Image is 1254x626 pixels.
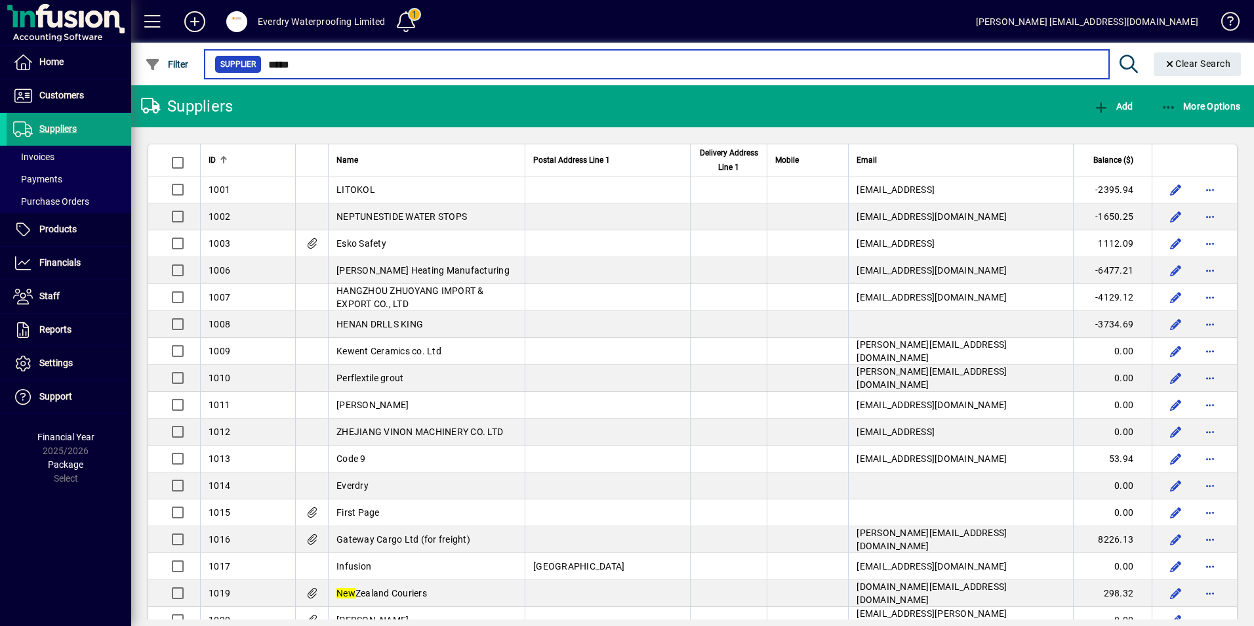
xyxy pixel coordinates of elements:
[1200,583,1221,604] button: More options
[1164,58,1231,69] span: Clear Search
[1200,529,1221,550] button: More options
[698,146,759,175] span: Delivery Address Line 1
[1165,394,1186,415] button: Edit
[1200,367,1221,388] button: More options
[1165,233,1186,254] button: Edit
[209,561,230,572] span: 1017
[7,190,131,213] a: Purchase Orders
[258,11,385,32] div: Everdry Waterproofing Limited
[1073,257,1152,284] td: -6477.21
[336,265,510,276] span: [PERSON_NAME] Heating Manufacturing
[857,153,1065,167] div: Email
[1200,233,1221,254] button: More options
[13,196,89,207] span: Purchase Orders
[857,366,1007,390] span: [PERSON_NAME][EMAIL_ADDRESS][DOMAIN_NAME]
[1200,179,1221,200] button: More options
[48,459,83,470] span: Package
[37,432,94,442] span: Financial Year
[857,238,935,249] span: [EMAIL_ADDRESS]
[220,58,256,71] span: Supplier
[336,153,517,167] div: Name
[216,10,258,33] button: Profile
[1200,556,1221,577] button: More options
[7,280,131,313] a: Staff
[857,211,1007,222] span: [EMAIL_ADDRESS][DOMAIN_NAME]
[775,153,840,167] div: Mobile
[1073,230,1152,257] td: 1112.09
[1165,179,1186,200] button: Edit
[336,507,380,518] span: First Page
[336,453,366,464] span: Code 9
[209,184,230,195] span: 1001
[336,373,403,383] span: Perflextile grout
[336,346,441,356] span: Kewent Ceramics co. Ltd
[7,146,131,168] a: Invoices
[7,381,131,413] a: Support
[39,224,77,234] span: Products
[1200,421,1221,442] button: More options
[336,480,369,491] span: Everdry
[7,46,131,79] a: Home
[336,534,470,545] span: Gateway Cargo Ltd (for freight)
[1073,365,1152,392] td: 0.00
[1165,367,1186,388] button: Edit
[336,588,427,598] span: Zealand Couriers
[1090,94,1136,118] button: Add
[209,588,230,598] span: 1019
[39,123,77,134] span: Suppliers
[857,581,1007,605] span: [DOMAIN_NAME][EMAIL_ADDRESS][DOMAIN_NAME]
[336,400,409,410] span: [PERSON_NAME]
[1154,52,1242,76] button: Clear
[857,153,877,167] span: Email
[857,339,1007,363] span: [PERSON_NAME][EMAIL_ADDRESS][DOMAIN_NAME]
[1200,341,1221,362] button: More options
[1073,553,1152,580] td: 0.00
[1161,101,1241,112] span: More Options
[209,480,230,491] span: 1014
[7,79,131,112] a: Customers
[209,534,230,545] span: 1016
[209,453,230,464] span: 1013
[1165,314,1186,335] button: Edit
[1200,394,1221,415] button: More options
[209,238,230,249] span: 1003
[1200,475,1221,496] button: More options
[39,56,64,67] span: Home
[39,291,60,301] span: Staff
[336,561,371,572] span: Infusion
[1200,502,1221,523] button: More options
[141,96,233,117] div: Suppliers
[39,257,81,268] span: Financials
[857,265,1007,276] span: [EMAIL_ADDRESS][DOMAIN_NAME]
[1211,3,1238,45] a: Knowledge Base
[1200,206,1221,227] button: More options
[1073,526,1152,553] td: 8226.13
[336,427,503,437] span: ZHEJIANG VINON MACHINERY CO. LTD
[1165,287,1186,308] button: Edit
[39,391,72,402] span: Support
[1165,529,1186,550] button: Edit
[336,319,423,329] span: HENAN DRLLS KING
[1073,177,1152,203] td: -2395.94
[1082,153,1145,167] div: Balance ($)
[1165,475,1186,496] button: Edit
[1165,341,1186,362] button: Edit
[1165,583,1186,604] button: Edit
[1165,502,1186,523] button: Edit
[209,153,287,167] div: ID
[857,427,935,437] span: [EMAIL_ADDRESS]
[857,561,1007,572] span: [EMAIL_ADDRESS][DOMAIN_NAME]
[209,211,230,222] span: 1002
[142,52,192,76] button: Filter
[1073,338,1152,365] td: 0.00
[7,247,131,280] a: Financials
[39,358,73,368] span: Settings
[1200,448,1221,469] button: More options
[1158,94,1244,118] button: More Options
[209,400,230,410] span: 1011
[1073,499,1152,526] td: 0.00
[1165,421,1186,442] button: Edit
[7,314,131,346] a: Reports
[857,292,1007,303] span: [EMAIL_ADDRESS][DOMAIN_NAME]
[145,59,189,70] span: Filter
